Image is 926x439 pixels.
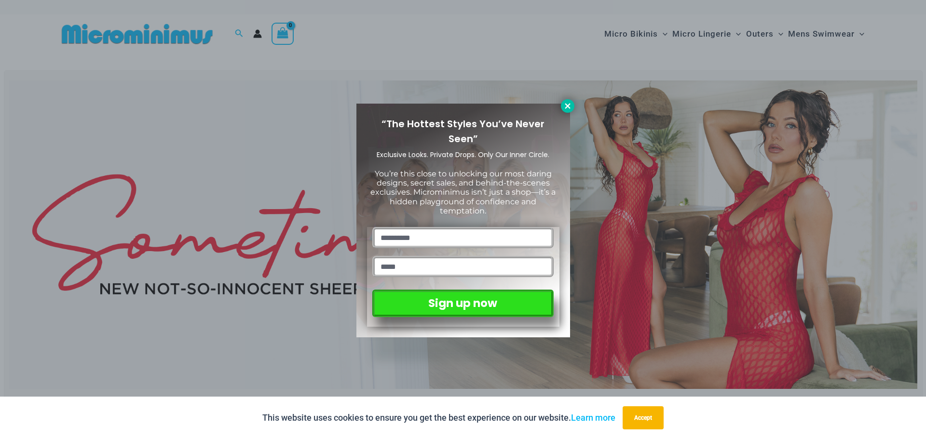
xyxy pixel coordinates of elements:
[381,117,545,146] span: “The Hottest Styles You’ve Never Seen”
[561,99,574,113] button: Close
[571,412,615,423] a: Learn more
[623,406,664,429] button: Accept
[372,290,553,317] button: Sign up now
[370,169,556,215] span: You’re this close to unlocking our most daring designs, secret sales, and behind-the-scenes exclu...
[377,150,549,160] span: Exclusive Looks. Private Drops. Only Our Inner Circle.
[262,411,615,425] p: This website uses cookies to ensure you get the best experience on our website.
